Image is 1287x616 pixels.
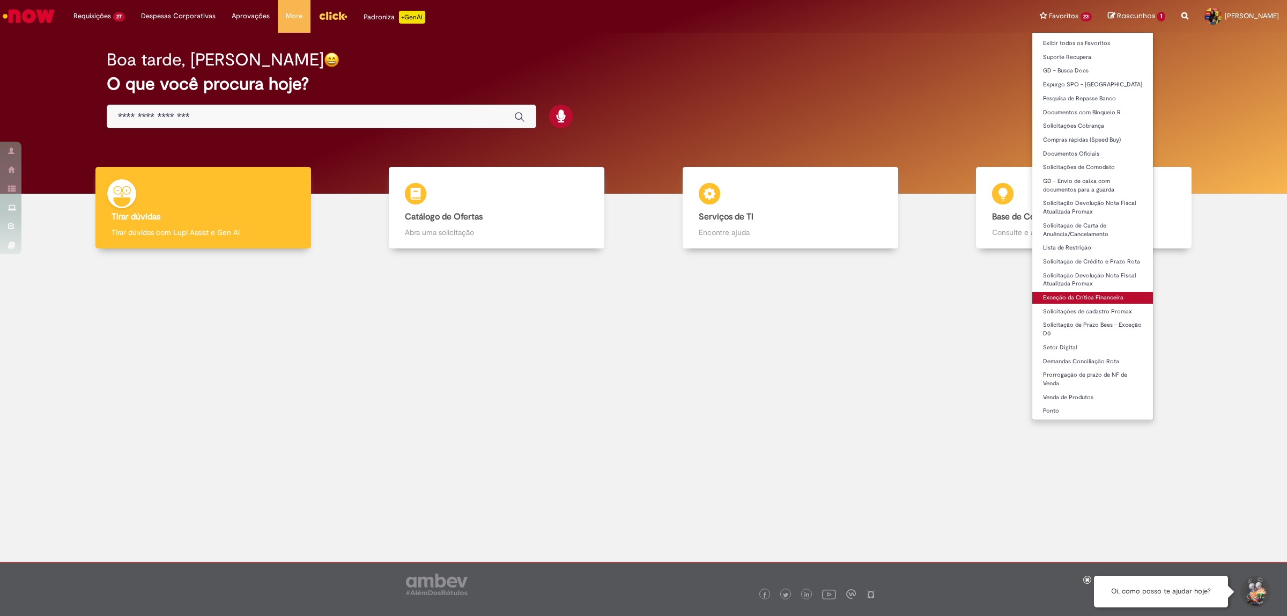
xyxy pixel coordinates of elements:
div: Oi, como posso te ajudar hoje? [1094,576,1228,607]
a: Ponto [1032,405,1153,417]
img: logo_footer_facebook.png [762,592,767,598]
img: ServiceNow [1,5,56,27]
h2: Boa tarde, [PERSON_NAME] [107,50,324,69]
span: Rascunhos [1117,11,1156,21]
a: Solicitações Cobrança [1032,120,1153,132]
a: GD - Busca Docs [1032,65,1153,77]
a: Exceção da Crítica Financeira [1032,292,1153,304]
a: Tirar dúvidas Tirar dúvidas com Lupi Assist e Gen Ai [56,167,350,249]
button: Iniciar Conversa de Suporte [1239,576,1271,608]
a: Lista de Restrição [1032,242,1153,254]
a: Solicitação de Crédito e Prazo Rota [1032,256,1153,268]
a: Suporte Recupera [1032,52,1153,63]
a: Exibir todos os Favoritos [1032,38,1153,49]
a: Setor Digital [1032,342,1153,354]
a: Catálogo de Ofertas Abra uma solicitação [350,167,644,249]
div: Padroniza [364,11,425,24]
b: Serviços de TI [699,211,753,222]
p: +GenAi [399,11,425,24]
a: Solicitações de cadastro Promax [1032,306,1153,318]
span: 23 [1081,12,1092,21]
img: logo_footer_workplace.png [846,589,856,599]
a: Solicitação de Carta de Anuência/Cancelamento [1032,220,1153,240]
b: Catálogo de Ofertas [405,211,483,222]
a: Prorrogação de prazo de NF de Venda [1032,369,1153,389]
p: Encontre ajuda [699,227,882,238]
span: 27 [113,12,125,21]
a: Serviços de TI Encontre ajuda [643,167,937,249]
a: Venda de Produtos [1032,392,1153,404]
span: More [286,11,302,21]
a: Documentos Oficiais [1032,148,1153,160]
p: Abra uma solicitação [405,227,588,238]
a: Solicitação de Prazo Bees - Exceção D0 [1032,319,1153,339]
b: Tirar dúvidas [112,211,160,222]
a: Rascunhos [1108,11,1165,21]
span: Favoritos [1049,11,1078,21]
img: logo_footer_linkedin.png [804,592,810,598]
span: Despesas Corporativas [141,11,216,21]
b: Base de Conhecimento [992,211,1081,222]
span: 1 [1157,12,1165,21]
h2: O que você procura hoje? [107,75,1180,93]
img: logo_footer_youtube.png [822,587,836,601]
img: logo_footer_naosei.png [866,589,876,599]
ul: Favoritos [1032,32,1154,420]
a: Pesquisa de Repasse Banco [1032,93,1153,105]
a: Solicitação Devolução Nota Fiscal Atualizada Promax [1032,197,1153,217]
span: [PERSON_NAME] [1225,11,1279,20]
a: Compras rápidas (Speed Buy) [1032,134,1153,146]
a: Expurgo SPO - [GEOGRAPHIC_DATA] [1032,79,1153,91]
a: Solicitações de Comodato [1032,162,1153,173]
a: Demandas Conciliação Rota [1032,356,1153,368]
img: logo_footer_ambev_rotulo_gray.png [406,574,468,595]
a: Solicitação Devolução Nota Fiscal Atualizada Promax [1032,270,1153,290]
img: logo_footer_twitter.png [783,592,788,598]
p: Consulte e aprenda [992,227,1175,238]
a: Base de Conhecimento Consulte e aprenda [937,167,1231,249]
span: Aprovações [232,11,270,21]
p: Tirar dúvidas com Lupi Assist e Gen Ai [112,227,295,238]
img: click_logo_yellow_360x200.png [319,8,347,24]
a: Documentos com Bloqueio R [1032,107,1153,119]
span: Requisições [73,11,111,21]
a: GD - Envio de caixa com documentos para a guarda [1032,175,1153,195]
img: happy-face.png [324,52,339,68]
